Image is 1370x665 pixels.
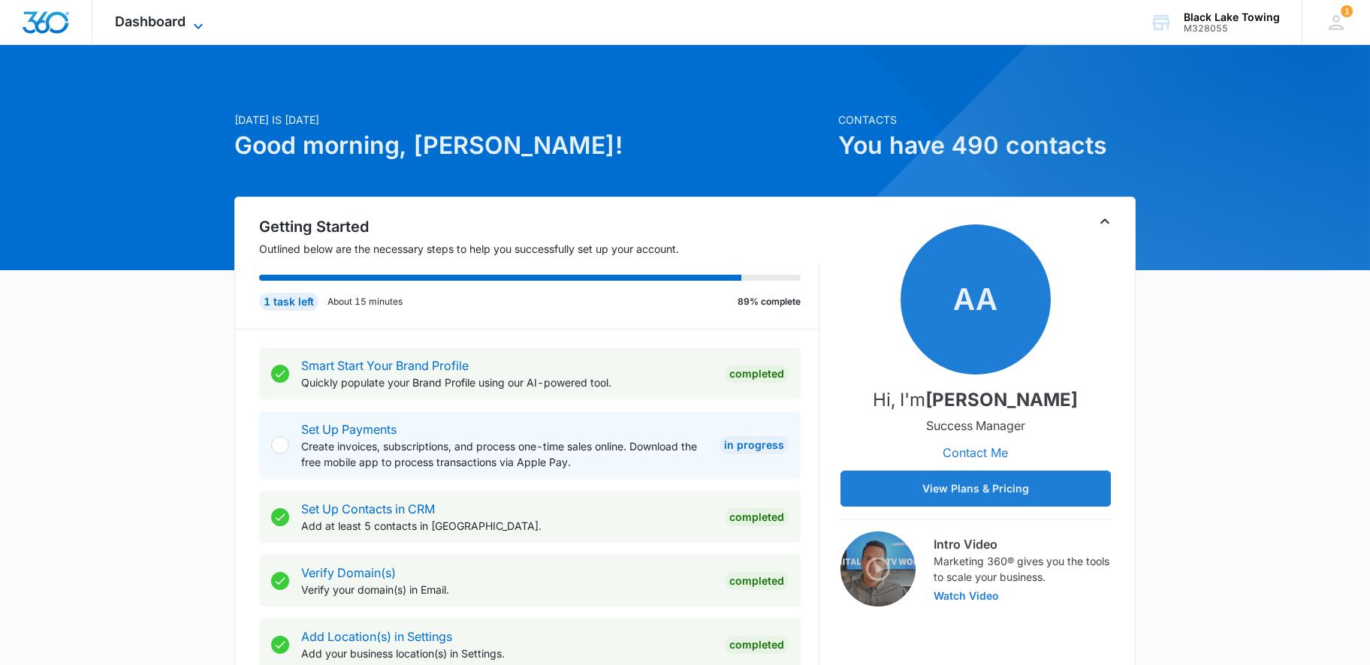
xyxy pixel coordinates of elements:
[301,565,396,580] a: Verify Domain(s)
[259,293,318,311] div: 1 task left
[838,112,1136,128] p: Contacts
[1184,11,1280,23] div: account name
[738,295,801,308] p: 89% complete
[1096,212,1114,230] button: Toggle Collapse
[934,591,999,601] button: Watch Video
[838,128,1136,164] h1: You have 490 contacts
[934,535,1111,553] h3: Intro Video
[259,241,819,257] p: Outlined below are the necessary steps to help you successfully set up your account.
[301,582,713,597] p: Verify your domain(s) in Email.
[301,501,435,516] a: Set Up Contacts in CRM
[725,572,789,590] div: Completed
[725,365,789,383] div: Completed
[301,358,469,373] a: Smart Start Your Brand Profile
[874,387,1079,414] p: Hi, I'm
[840,531,916,606] img: Intro Video
[926,389,1079,411] strong: [PERSON_NAME]
[725,508,789,526] div: Completed
[234,128,829,164] h1: Good morning, [PERSON_NAME]!
[301,375,713,390] p: Quickly populate your Brand Profile using our AI-powered tool.
[1184,23,1280,34] div: account id
[301,645,713,661] p: Add your business location(s) in Settings.
[934,553,1111,585] p: Marketing 360® gives you the tools to scale your business.
[115,14,186,29] span: Dashboard
[725,636,789,654] div: Completed
[234,112,829,128] p: [DATE] is [DATE]
[259,215,819,238] h2: Getting Started
[1341,5,1353,17] div: notifications count
[1341,5,1353,17] span: 1
[840,471,1111,507] button: View Plans & Pricing
[720,436,789,454] div: In Progress
[926,417,1025,435] p: Success Manager
[301,422,397,437] a: Set Up Payments
[327,295,403,308] p: About 15 minutes
[928,435,1024,471] button: Contact Me
[901,224,1051,375] span: AA
[301,438,708,470] p: Create invoices, subscriptions, and process one-time sales online. Download the free mobile app t...
[301,629,452,644] a: Add Location(s) in Settings
[301,518,713,534] p: Add at least 5 contacts in [GEOGRAPHIC_DATA].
